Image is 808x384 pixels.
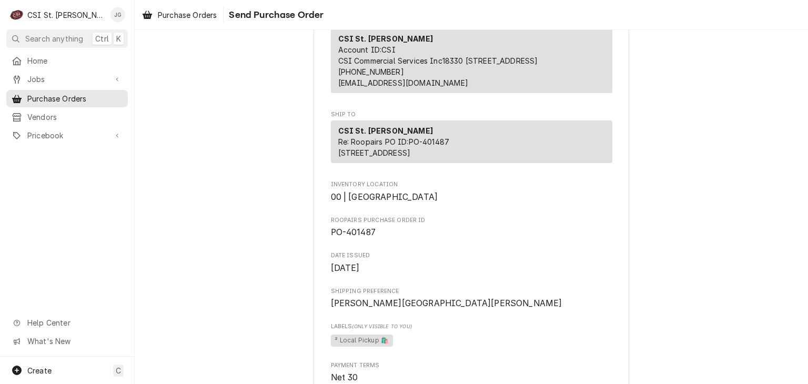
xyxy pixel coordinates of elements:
[331,287,612,296] span: Shipping Preference
[6,52,128,69] a: Home
[27,366,52,375] span: Create
[338,78,468,87] a: [EMAIL_ADDRESS][DOMAIN_NAME]
[331,361,612,384] div: Payment Terms
[27,9,105,21] div: CSI St. [PERSON_NAME]
[25,33,83,44] span: Search anything
[331,297,612,310] span: Shipping Preference
[9,7,24,22] div: C
[331,110,612,168] div: Purchase Order Ship To
[6,314,128,331] a: Go to Help Center
[331,298,562,308] span: [PERSON_NAME][GEOGRAPHIC_DATA][PERSON_NAME]
[331,333,612,349] span: [object Object]
[331,28,612,97] div: Bill To
[226,8,324,22] span: Send Purchase Order
[331,322,612,331] span: Labels
[95,33,109,44] span: Ctrl
[6,108,128,126] a: Vendors
[352,324,411,329] span: (Only Visible to You)
[116,365,121,376] span: C
[27,93,123,104] span: Purchase Orders
[27,130,107,141] span: Pricebook
[331,251,612,260] span: Date Issued
[110,7,125,22] div: Jeff George's Avatar
[331,322,612,348] div: [object Object]
[338,126,433,135] strong: CSI St. [PERSON_NAME]
[331,191,612,204] span: Inventory Location
[338,137,450,146] span: Re: Roopairs PO ID: PO-401487
[331,216,612,225] span: Roopairs Purchase Order ID
[6,70,128,88] a: Go to Jobs
[331,192,438,202] span: 00 | [GEOGRAPHIC_DATA]
[338,56,538,65] span: CSI Commercial Services Inc18330 [STREET_ADDRESS]
[331,361,612,370] span: Payment Terms
[331,28,612,93] div: Bill To
[338,67,404,76] a: [PHONE_NUMBER]
[331,227,376,237] span: PO-401487
[116,33,121,44] span: K
[331,180,612,189] span: Inventory Location
[331,216,612,239] div: Roopairs Purchase Order ID
[331,371,612,384] span: Payment Terms
[331,226,612,239] span: Roopairs Purchase Order ID
[27,317,122,328] span: Help Center
[27,55,123,66] span: Home
[27,112,123,123] span: Vendors
[338,148,411,157] span: [STREET_ADDRESS]
[331,251,612,274] div: Date Issued
[6,29,128,48] button: Search anythingCtrlK
[27,336,122,347] span: What's New
[331,372,358,382] span: Net 30
[110,7,125,22] div: JG
[338,45,396,54] span: Account ID: CSI
[331,120,612,163] div: Ship To
[331,287,612,310] div: Shipping Preference
[6,90,128,107] a: Purchase Orders
[331,335,393,347] span: ² Local Pickup 🛍️
[338,34,433,43] strong: CSI St. [PERSON_NAME]
[27,74,107,85] span: Jobs
[9,7,24,22] div: CSI St. Louis's Avatar
[331,180,612,203] div: Inventory Location
[6,127,128,144] a: Go to Pricebook
[331,18,612,98] div: Purchase Order Bill To
[138,6,221,24] a: Purchase Orders
[158,9,217,21] span: Purchase Orders
[331,120,612,167] div: Ship To
[6,332,128,350] a: Go to What's New
[331,263,360,273] span: [DATE]
[331,262,612,275] span: Date Issued
[331,110,612,119] span: Ship To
